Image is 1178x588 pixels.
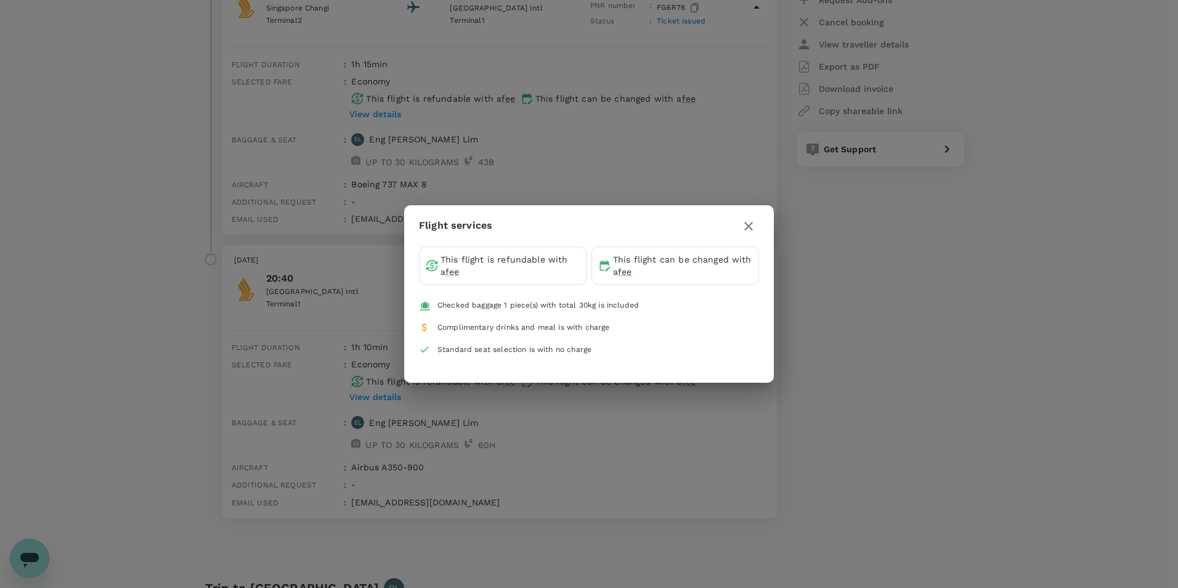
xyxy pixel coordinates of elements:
[613,253,752,278] p: This flight can be changed with a
[445,267,459,277] span: fee
[437,300,639,312] div: Checked baggage 1 piece(s) with total 30kg is included
[441,253,580,278] p: This flight is refundable with a
[437,344,591,356] div: Standard seat selection is with no charge
[419,218,492,233] p: Flight services
[437,322,610,334] div: Complimentary drinks and meal is with charge
[618,267,632,277] span: fee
